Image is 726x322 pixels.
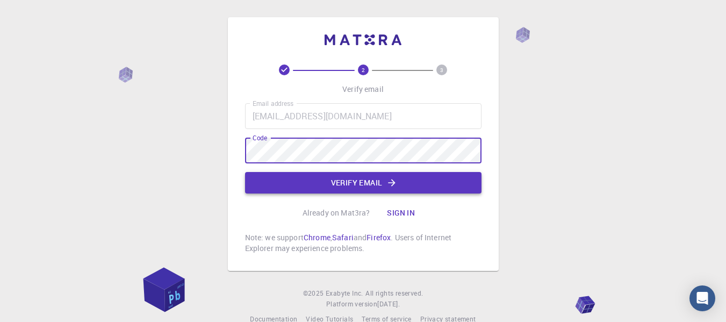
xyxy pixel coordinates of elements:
[365,288,423,299] span: All rights reserved.
[362,66,365,74] text: 2
[689,285,715,311] div: Open Intercom Messenger
[332,232,354,242] a: Safari
[366,232,391,242] a: Firefox
[303,207,370,218] p: Already on Mat3ra?
[377,299,400,308] span: [DATE] .
[326,289,363,297] span: Exabyte Inc.
[326,288,363,299] a: Exabyte Inc.
[303,288,326,299] span: © 2025
[440,66,443,74] text: 3
[253,133,267,142] label: Code
[253,99,293,108] label: Email address
[245,172,481,194] button: Verify email
[326,299,377,310] span: Platform version
[304,232,330,242] a: Chrome
[342,84,384,95] p: Verify email
[378,202,423,224] button: Sign in
[245,232,481,254] p: Note: we support , and . Users of Internet Explorer may experience problems.
[377,299,400,310] a: [DATE].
